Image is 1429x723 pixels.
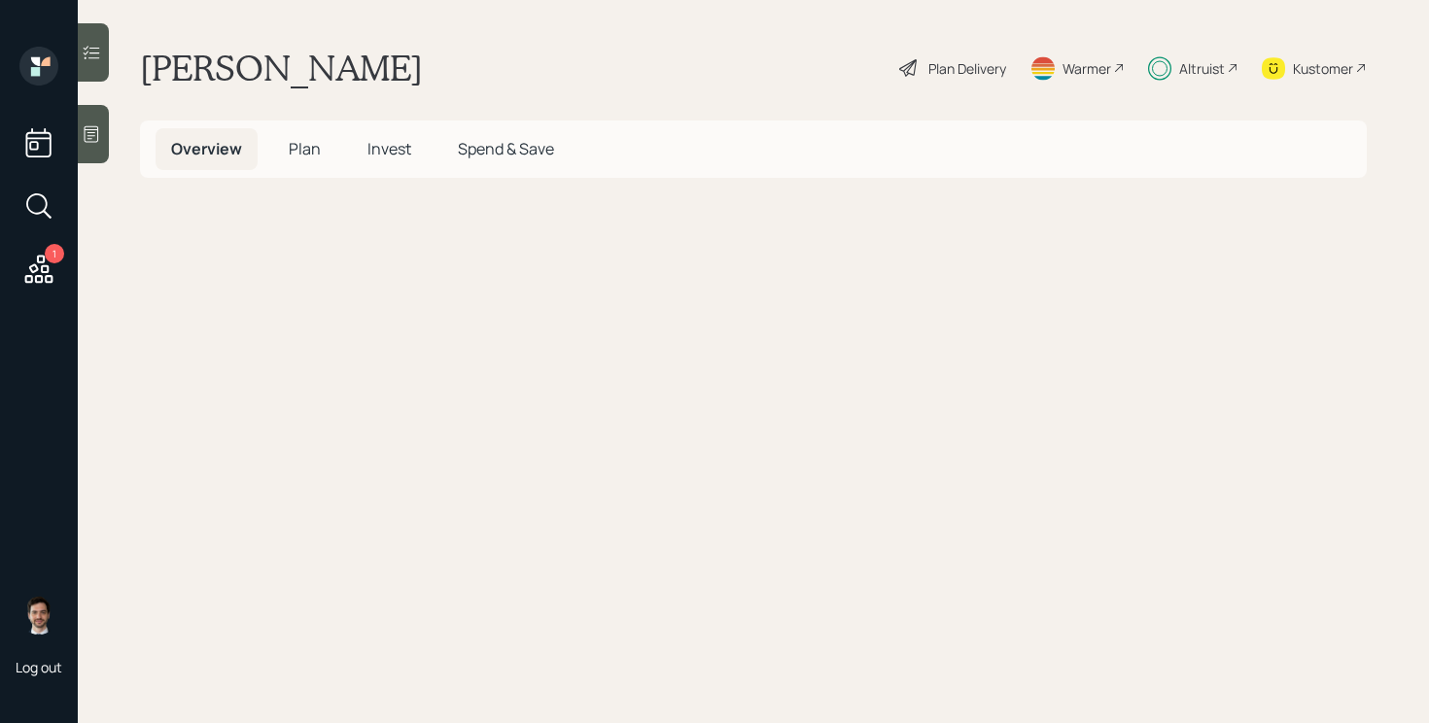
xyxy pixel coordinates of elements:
[928,58,1006,79] div: Plan Delivery
[16,658,62,676] div: Log out
[19,596,58,635] img: jonah-coleman-headshot.png
[1179,58,1225,79] div: Altruist
[1293,58,1353,79] div: Kustomer
[45,244,64,263] div: 1
[458,138,554,159] span: Spend & Save
[367,138,411,159] span: Invest
[171,138,242,159] span: Overview
[1063,58,1111,79] div: Warmer
[140,47,423,89] h1: [PERSON_NAME]
[289,138,321,159] span: Plan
